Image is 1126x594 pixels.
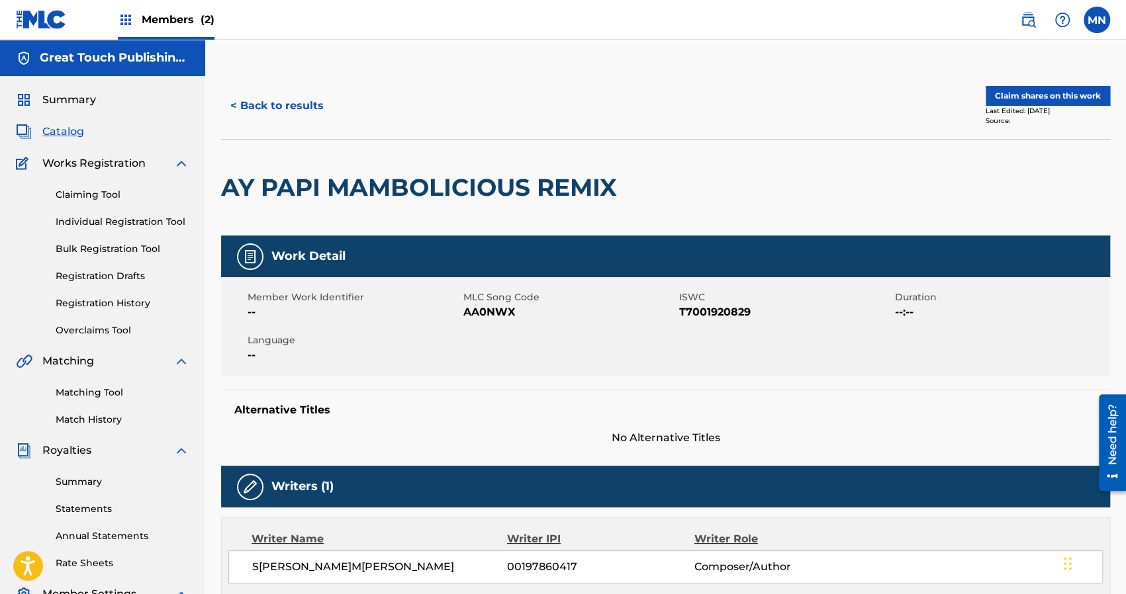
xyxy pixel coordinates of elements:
iframe: Chat Widget [1060,530,1126,594]
div: Writer Name [252,531,507,547]
a: Registration History [56,296,189,310]
img: expand [173,155,189,171]
img: Works Registration [16,155,33,171]
span: AA0NWX [463,304,676,320]
img: help [1055,12,1070,28]
img: Royalties [16,443,32,458]
span: Duration [894,290,1107,304]
div: Source: [986,116,1110,126]
h5: Alternative Titles [234,403,1097,417]
img: Summary [16,92,32,108]
span: T7001920829 [679,304,892,320]
div: Last Edited: [DATE] [986,106,1110,116]
span: -- [248,347,460,363]
a: Individual Registration Tool [56,215,189,229]
img: Catalog [16,124,32,140]
a: Matching Tool [56,386,189,400]
a: Statements [56,502,189,516]
img: Matching [16,353,32,369]
span: Composer/Author [694,559,865,575]
span: -- [248,304,460,320]
span: Language [248,333,460,347]
a: Bulk Registration Tool [56,242,189,256]
h5: Great Touch Publishing Inc [40,50,189,65]
span: Members [142,12,214,27]
div: Help [1049,7,1076,33]
span: Works Registration [42,155,146,171]
a: Registration Drafts [56,269,189,283]
h5: Writers (1) [271,479,334,494]
span: S[PERSON_NAME]M[PERSON_NAME] [252,559,507,575]
a: Rate Sheets [56,556,189,570]
span: (2) [201,13,214,26]
iframe: Resource Center [1089,390,1126,496]
img: Accounts [16,50,32,66]
span: ISWC [679,290,892,304]
div: User Menu [1084,7,1110,33]
div: Writer Role [694,531,865,547]
a: Claiming Tool [56,188,189,202]
span: Catalog [42,124,84,140]
span: Member Work Identifier [248,290,460,304]
img: search [1020,12,1036,28]
span: --:-- [894,304,1107,320]
span: MLC Song Code [463,290,676,304]
a: CatalogCatalog [16,124,84,140]
a: Annual Statements [56,529,189,543]
img: expand [173,443,189,458]
span: 00197860417 [507,559,694,575]
span: No Alternative Titles [221,430,1110,446]
button: Claim shares on this work [986,86,1110,106]
h2: AY PAPI MAMBOLICIOUS REMIX [221,173,624,202]
a: Match History [56,413,189,427]
div: Writer IPI [507,531,694,547]
a: Public Search [1015,7,1041,33]
img: expand [173,353,189,369]
img: Writers [242,479,258,495]
img: MLC Logo [16,10,67,29]
img: Top Rightsholders [118,12,134,28]
button: < Back to results [221,89,333,122]
a: SummarySummary [16,92,96,108]
div: Drag [1064,544,1072,583]
a: Summary [56,475,189,489]
span: Summary [42,92,96,108]
a: Overclaims Tool [56,323,189,337]
img: Work Detail [242,249,258,265]
span: Matching [42,353,94,369]
span: Royalties [42,443,91,458]
h5: Work Detail [271,249,346,264]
